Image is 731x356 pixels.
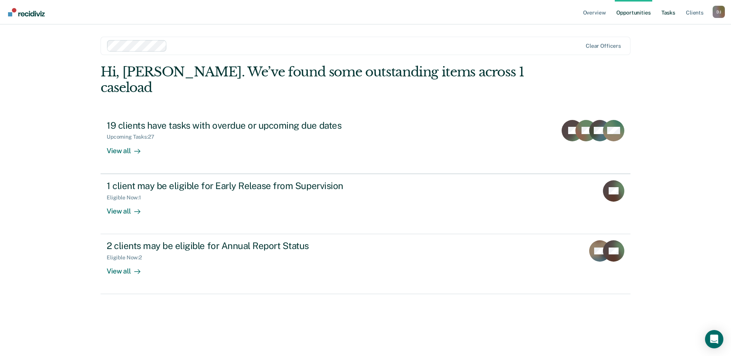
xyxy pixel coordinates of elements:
[107,140,149,155] div: View all
[101,234,630,294] a: 2 clients may be eligible for Annual Report StatusEligible Now:2View all
[107,134,161,140] div: Upcoming Tasks : 27
[8,8,45,16] img: Recidiviz
[101,64,525,95] div: Hi, [PERSON_NAME]. We’ve found some outstanding items across 1 caseload
[101,114,630,174] a: 19 clients have tasks with overdue or upcoming due datesUpcoming Tasks:27View all
[107,180,375,191] div: 1 client may be eligible for Early Release from Supervision
[107,254,148,261] div: Eligible Now : 2
[107,240,375,251] div: 2 clients may be eligible for Annual Report Status
[101,174,630,234] a: 1 client may be eligible for Early Release from SupervisionEligible Now:1View all
[107,261,149,276] div: View all
[107,201,149,215] div: View all
[107,120,375,131] div: 19 clients have tasks with overdue or upcoming due dates
[107,194,147,201] div: Eligible Now : 1
[713,6,725,18] div: D J
[705,330,723,348] div: Open Intercom Messenger
[586,43,621,49] div: Clear officers
[713,6,725,18] button: Profile dropdown button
